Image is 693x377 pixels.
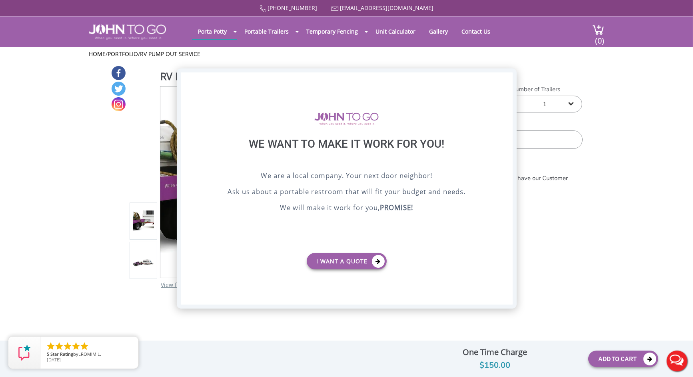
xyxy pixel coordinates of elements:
span: [DATE] [47,357,61,363]
li:  [54,341,64,351]
p: We are a local company. Your next door neighbor! [201,170,493,182]
img: logo of viptogo [314,112,379,125]
span: Star Rating [50,351,73,357]
span: 5 [47,351,49,357]
p: We will make it work for you, [201,203,493,215]
p: Ask us about a portable restroom that will fit your budget and needs. [201,186,493,199]
a: I want a Quote [307,253,387,269]
span: LROMIM L. [78,351,101,357]
div: X [500,72,512,86]
li:  [46,341,56,351]
span: by [47,352,132,357]
li:  [80,341,89,351]
li:  [63,341,72,351]
b: PROMISE! [380,203,413,212]
li:  [71,341,81,351]
img: Review Rating [16,345,32,361]
div: We want to make it work for you! [201,137,493,170]
button: Live Chat [661,345,693,377]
